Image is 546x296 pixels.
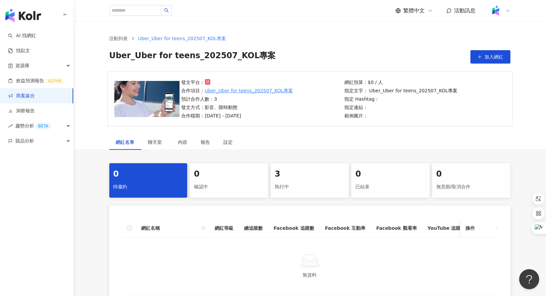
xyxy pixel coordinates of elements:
[239,219,268,237] th: 總追蹤數
[470,50,511,64] button: 加入網紅
[224,138,233,146] div: 設定
[5,9,41,22] img: logo
[148,140,165,144] span: 聊天室
[178,138,188,146] div: 內容
[436,181,507,193] div: 無意願/取消合作
[164,8,169,13] span: search
[194,169,264,180] div: 0
[8,124,13,128] span: rise
[320,219,371,237] th: Facebook 互動率
[182,104,293,111] p: 發文方式：影音、限時動態
[344,112,457,119] p: 範例圖片：
[344,87,457,94] p: 指定文字： Uber_Uber for teens_202507_KOL專案
[460,219,497,237] th: 操作
[436,169,507,180] div: 0
[344,79,457,86] p: 網紅預算：$0 / 人
[344,95,457,103] p: 指定 Hashtag：
[8,47,30,54] a: 找貼文
[268,219,320,237] th: Facebook 追蹤數
[113,181,184,193] div: 待邀約
[108,35,129,42] a: 活動列表
[275,181,345,193] div: 執行中
[182,79,293,86] p: 發文平台：
[194,181,264,193] div: 確認中
[15,118,51,133] span: 趨勢分析
[8,93,35,99] a: 商案媒合
[113,169,184,180] div: 0
[109,50,276,64] span: Uber_Uber for teens_202507_KOL專案
[489,4,502,17] img: Kolr%20app%20icon%20%281%29.png
[8,78,64,84] a: 效益預測報告ALPHA
[8,108,35,114] a: 洞察報告
[141,224,199,232] span: 網紅名稱
[131,271,489,279] div: 無資料
[205,87,293,94] a: Uber_Uber for teens_202507_KOL專案
[371,219,422,237] th: Facebook 觀看率
[485,54,504,60] span: 加入網紅
[200,223,207,233] span: search
[355,169,426,180] div: 0
[15,58,29,73] span: 資源庫
[182,87,293,94] p: 合作項目：
[275,169,345,180] div: 3
[182,95,293,103] p: 預計合作人數：3
[201,138,210,146] div: 報告
[344,104,457,111] p: 指定連結：
[116,138,135,146] div: 網紅名單
[422,219,471,237] th: YouTube 追蹤數
[454,7,476,14] span: 活動訊息
[114,81,180,117] img: Uber_Uber for teens_202507_KOL專案
[35,123,51,129] div: BETA
[182,112,293,119] p: 合作檔期：[DATE] - [DATE]
[210,219,239,237] th: 網紅等級
[138,36,226,41] span: Uber_Uber for teens_202507_KOL專案
[202,226,206,230] span: search
[15,133,34,149] span: 競品分析
[404,7,425,14] span: 繁體中文
[519,269,539,289] iframe: Help Scout Beacon - Open
[8,32,36,39] a: searchAI 找網紅
[355,181,426,193] div: 已結束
